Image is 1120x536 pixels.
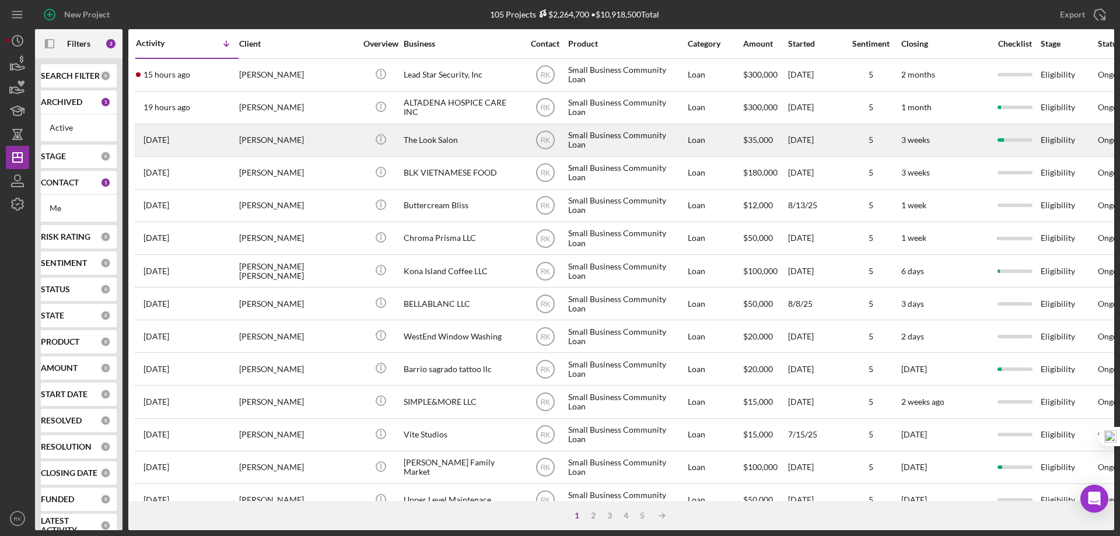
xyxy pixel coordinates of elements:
div: BELLABLANC LLC [404,288,520,319]
div: [DATE] [788,386,841,417]
div: Eligibility [1041,485,1097,516]
div: Eligibility [1041,353,1097,384]
text: RK [540,464,550,472]
div: Eligibility [1041,255,1097,286]
div: 0 [100,310,111,321]
div: Me [50,204,108,213]
time: 3 days [901,299,924,309]
span: $100,000 [743,462,778,472]
div: 8/13/25 [788,190,841,221]
div: Open Intercom Messenger [1080,485,1108,513]
time: 2025-07-15 14:37 [143,430,169,439]
text: RK [540,300,550,308]
div: WestEnd Window Washing [404,321,520,352]
time: 2025-08-08 20:07 [143,299,169,309]
b: RESOLUTION [41,442,92,451]
span: $15,000 [743,429,773,439]
div: Loan [688,353,742,384]
div: SIMPLE&MORE LLC [404,386,520,417]
text: RK [540,169,550,177]
div: [PERSON_NAME] [239,419,356,450]
text: RK [540,267,550,275]
div: Eligibility [1041,92,1097,123]
time: 2 months [901,69,935,79]
b: SENTIMENT [41,258,87,268]
div: 0 [100,468,111,478]
time: 2025-08-28 19:20 [143,135,169,145]
div: Loan [688,419,742,450]
div: [PERSON_NAME] [239,353,356,384]
text: RK [540,496,550,505]
div: Category [688,39,742,48]
b: RISK RATING [41,232,90,241]
time: 2 days [901,331,924,341]
span: $50,000 [743,299,773,309]
div: [DATE] [788,125,841,156]
div: $2,264,700 [536,9,589,19]
div: 1 [100,177,111,188]
span: $50,000 [743,495,773,505]
time: 2025-08-07 17:12 [143,332,169,341]
div: [PERSON_NAME] [239,452,356,483]
div: 2 [105,38,117,50]
time: [DATE] [901,462,927,472]
button: Export [1048,3,1114,26]
div: Upper Level Maintenace [404,485,520,516]
div: 5 [842,397,900,407]
time: 1 month [901,102,932,112]
div: [DATE] [788,157,841,188]
div: Eligibility [1041,59,1097,90]
div: Loan [688,92,742,123]
text: RK [540,332,550,341]
time: 1 week [901,200,926,210]
b: STATUS [41,285,70,294]
b: FUNDED [41,495,74,504]
time: [DATE] [901,364,927,374]
div: 5 [842,233,900,243]
text: RK [540,136,550,145]
text: RK [540,365,550,373]
b: CLOSING DATE [41,468,97,478]
div: Export [1060,3,1085,26]
div: 1 [100,97,111,107]
div: 2 [585,511,601,520]
span: $50,000 [743,233,773,243]
div: Loan [688,288,742,319]
span: $180,000 [743,167,778,177]
time: 2025-07-23 19:28 [143,397,169,407]
span: $35,000 [743,135,773,145]
div: Loan [688,452,742,483]
time: 2025-08-11 03:23 [143,267,169,276]
div: Buttercream Bliss [404,190,520,221]
div: Vite Studios [404,419,520,450]
text: RK [13,516,22,522]
img: one_i.png [1104,430,1116,443]
div: Small Business Community Loan [568,419,685,450]
button: RK [6,507,29,530]
div: Eligibility [1041,190,1097,221]
div: 0 [100,232,111,242]
div: Chroma Prisma LLC [404,223,520,254]
div: 5 [842,463,900,472]
time: 3 weeks [901,135,930,145]
div: [PERSON_NAME] [239,125,356,156]
b: ARCHIVED [41,97,82,107]
div: Eligibility [1041,452,1097,483]
div: [PERSON_NAME] [239,321,356,352]
div: Small Business Community Loan [568,452,685,483]
time: 2025-08-13 21:58 [143,201,169,210]
div: Closing [901,39,989,48]
div: 5 [842,70,900,79]
div: [PERSON_NAME] [PERSON_NAME] [239,255,356,286]
div: 5 [842,332,900,341]
div: Loan [688,485,742,516]
time: 2025-07-08 22:33 [143,495,169,505]
div: 0 [100,520,111,531]
div: Eligibility [1041,386,1097,417]
div: Small Business Community Loan [568,125,685,156]
div: 8/8/25 [788,288,841,319]
text: RK [540,202,550,210]
div: Loan [688,223,742,254]
div: 5 [842,299,900,309]
time: 2025-07-29 18:28 [143,365,169,374]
